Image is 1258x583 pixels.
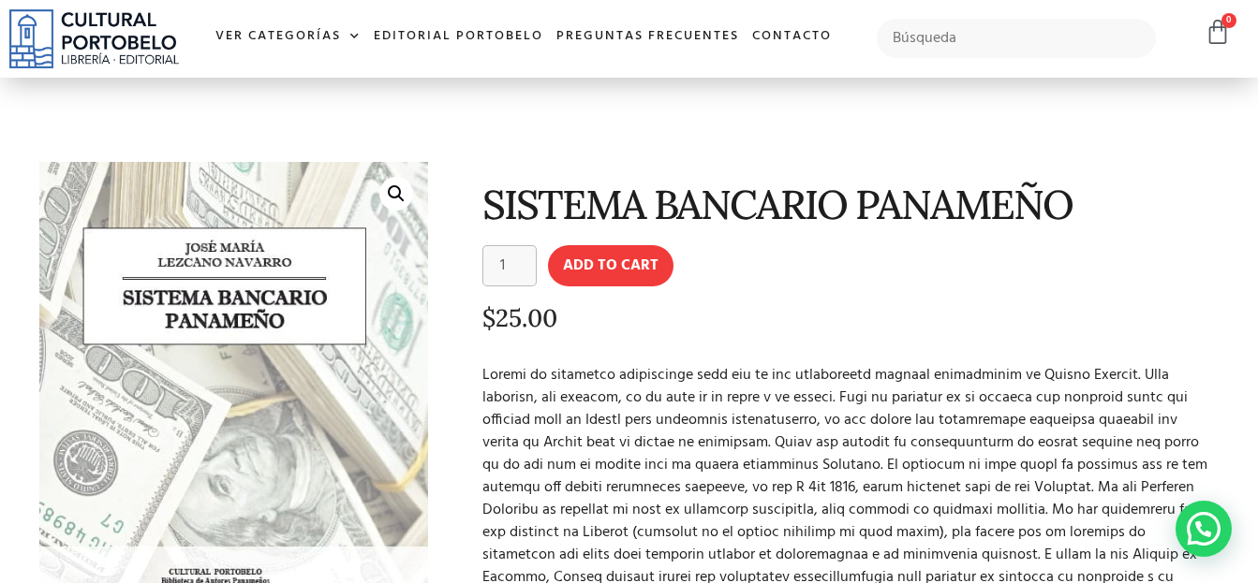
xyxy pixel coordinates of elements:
[482,302,557,333] bdi: 25.00
[548,245,673,286] button: Add to cart
[379,177,413,211] a: 🔍
[1205,19,1231,46] a: 0
[877,19,1157,58] input: Búsqueda
[482,182,1214,226] h1: SISTEMA BANCARIO PANAMEÑO
[209,17,367,57] a: Ver Categorías
[746,17,838,57] a: Contacto
[367,17,550,57] a: Editorial Portobelo
[482,245,537,286] input: Product quantity
[550,17,746,57] a: Preguntas frecuentes
[482,302,496,333] span: $
[1221,13,1236,28] span: 0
